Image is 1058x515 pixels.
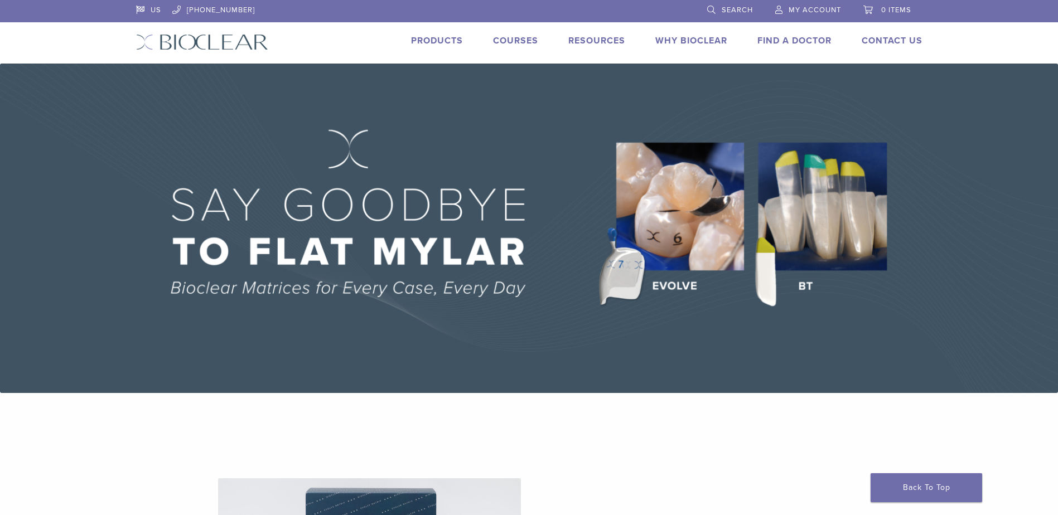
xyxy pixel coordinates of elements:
[493,35,538,46] a: Courses
[655,35,727,46] a: Why Bioclear
[871,473,982,502] a: Back To Top
[757,35,832,46] a: Find A Doctor
[568,35,625,46] a: Resources
[789,6,841,14] span: My Account
[862,35,922,46] a: Contact Us
[722,6,753,14] span: Search
[881,6,911,14] span: 0 items
[136,34,268,50] img: Bioclear
[411,35,463,46] a: Products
